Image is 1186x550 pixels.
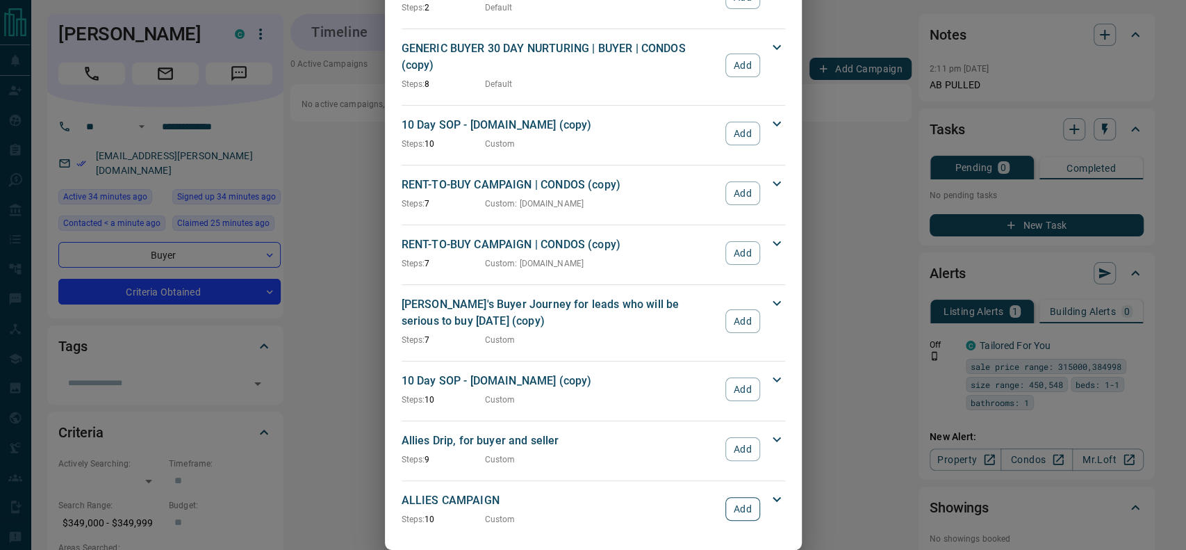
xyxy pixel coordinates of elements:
p: Allies Drip, for buyer and seller [402,432,719,449]
p: Custom [485,453,516,466]
div: 10 Day SOP - [DOMAIN_NAME] (copy)Steps:10CustomAdd [402,114,785,153]
button: Add [725,309,759,333]
p: 9 [402,453,485,466]
p: 7 [402,334,485,346]
p: 7 [402,257,485,270]
button: Add [725,181,759,205]
p: Custom [485,513,516,526]
p: RENT-TO-BUY CAMPAIGN | CONDOS (copy) [402,236,719,253]
p: Custom [485,334,516,346]
button: Add [725,497,759,521]
p: RENT-TO-BUY CAMPAIGN | CONDOS (copy) [402,177,719,193]
p: 2 [402,1,485,14]
p: GENERIC BUYER 30 DAY NURTURING | BUYER | CONDOS (copy) [402,40,719,74]
p: 10 Day SOP - [DOMAIN_NAME] (copy) [402,373,719,389]
span: Steps: [402,79,425,89]
p: ALLIES CAMPAIGN [402,492,719,509]
p: 10 [402,138,485,150]
p: Custom [485,394,516,406]
button: Add [725,241,759,265]
span: Steps: [402,395,425,405]
p: 8 [402,78,485,90]
span: Steps: [402,455,425,464]
p: Custom [485,138,516,150]
p: Default [485,78,513,90]
button: Add [725,437,759,461]
div: RENT-TO-BUY CAMPAIGN | CONDOS (copy)Steps:7Custom: [DOMAIN_NAME]Add [402,174,785,213]
button: Add [725,122,759,145]
span: Steps: [402,199,425,209]
div: GENERIC BUYER 30 DAY NURTURING | BUYER | CONDOS (copy)Steps:8DefaultAdd [402,38,785,93]
button: Add [725,54,759,77]
div: 10 Day SOP - [DOMAIN_NAME] (copy)Steps:10CustomAdd [402,370,785,409]
span: Steps: [402,259,425,268]
div: Allies Drip, for buyer and sellerSteps:9CustomAdd [402,430,785,469]
p: Default [485,1,513,14]
p: 10 [402,394,485,406]
p: 10 Day SOP - [DOMAIN_NAME] (copy) [402,117,719,134]
div: RENT-TO-BUY CAMPAIGN | CONDOS (copy)Steps:7Custom: [DOMAIN_NAME]Add [402,234,785,273]
p: Custom : [DOMAIN_NAME] [485,197,584,210]
p: 10 [402,513,485,526]
div: ALLIES CAMPAIGNSteps:10CustomAdd [402,490,785,528]
span: Steps: [402,3,425,13]
span: Steps: [402,139,425,149]
p: 7 [402,197,485,210]
span: Steps: [402,335,425,345]
p: Custom : [DOMAIN_NAME] [485,257,584,270]
div: [PERSON_NAME]'s Buyer Journey for leads who will be serious to buy [DATE] (copy)Steps:7CustomAdd [402,293,785,349]
button: Add [725,378,759,401]
p: [PERSON_NAME]'s Buyer Journey for leads who will be serious to buy [DATE] (copy) [402,296,719,330]
span: Steps: [402,515,425,524]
